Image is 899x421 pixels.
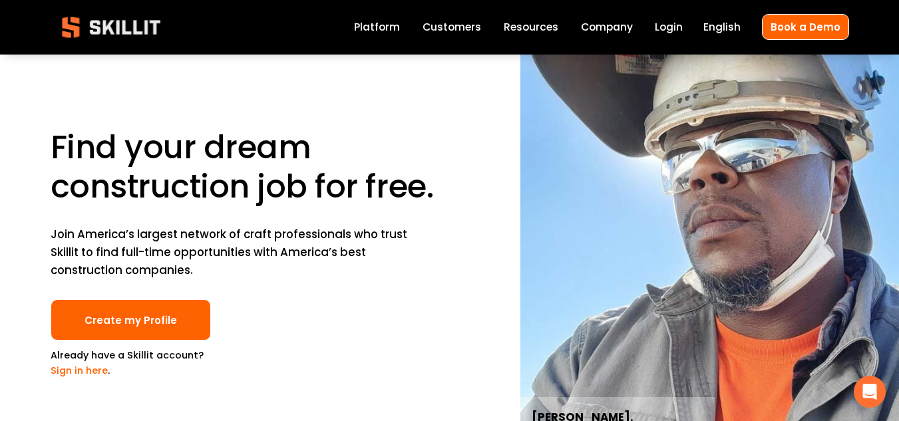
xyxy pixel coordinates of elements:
[504,19,558,35] span: Resources
[703,19,741,35] span: English
[51,225,413,279] p: Join America’s largest network of craft professionals who trust Skillit to find full-time opportu...
[51,128,446,206] h1: Find your dream construction job for free.
[51,348,211,378] p: Already have a Skillit account? .
[762,14,849,40] a: Book a Demo
[51,299,211,341] a: Create my Profile
[581,19,633,37] a: Company
[854,376,886,408] div: Open Intercom Messenger
[354,19,400,37] a: Platform
[423,19,481,37] a: Customers
[51,364,108,377] a: Sign in here
[504,19,558,37] a: folder dropdown
[51,7,172,47] img: Skillit
[703,19,741,37] div: language picker
[655,19,683,37] a: Login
